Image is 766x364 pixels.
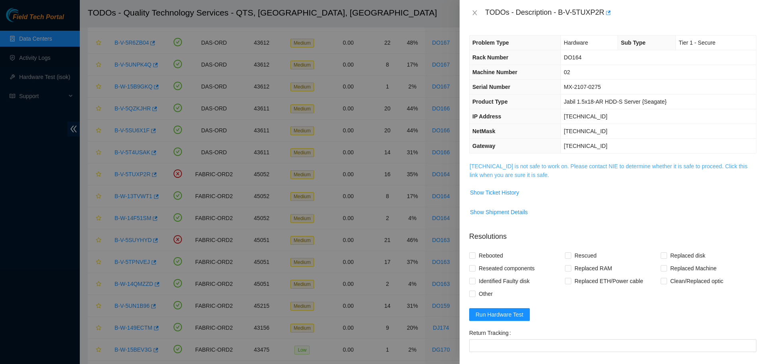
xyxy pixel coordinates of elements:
[564,69,570,75] span: 02
[470,188,519,197] span: Show Ticket History
[476,287,496,300] span: Other
[469,339,756,352] input: Return Tracking
[564,39,588,46] span: Hardware
[472,84,510,90] span: Serial Number
[472,143,496,149] span: Gateway
[476,275,533,287] span: Identified Faulty disk
[470,208,528,216] span: Show Shipment Details
[621,39,646,46] span: Sub Type
[571,249,600,262] span: Rescued
[679,39,715,46] span: Tier 1 - Secure
[469,9,480,17] button: Close
[470,186,519,199] button: Show Ticket History
[476,249,506,262] span: Rebooted
[469,308,530,321] button: Run Hardware Test
[469,327,514,339] label: Return Tracking
[564,128,607,134] span: [TECHNICAL_ID]
[476,262,538,275] span: Reseated components
[476,310,523,319] span: Run Hardware Test
[469,225,756,242] p: Resolutions
[472,10,478,16] span: close
[472,98,507,105] span: Product Type
[564,113,607,120] span: [TECHNICAL_ID]
[564,143,607,149] span: [TECHNICAL_ID]
[472,113,501,120] span: IP Address
[470,206,528,218] button: Show Shipment Details
[472,39,509,46] span: Problem Type
[667,275,727,287] span: Clean/Replaced optic
[472,128,496,134] span: NetMask
[472,69,517,75] span: Machine Number
[667,262,720,275] span: Replaced Machine
[485,6,756,19] div: TODOs - Description - B-V-5TUXP2R
[564,54,581,61] span: DO164
[564,98,667,105] span: Jabil 1.5x18-AR HDD-S Server {Seagate}
[564,84,601,90] span: MX-2107-0275
[470,163,747,178] a: [TECHNICAL_ID] is not safe to work on. Please contact NIE to determine whether it is safe to proc...
[571,275,646,287] span: Replaced ETH/Power cable
[571,262,615,275] span: Replaced RAM
[472,54,508,61] span: Rack Number
[667,249,709,262] span: Replaced disk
